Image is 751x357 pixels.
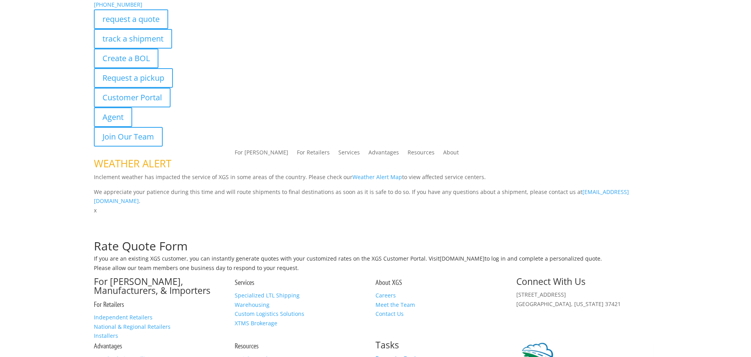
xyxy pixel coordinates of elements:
a: XTMS Brokerage [235,319,277,327]
a: request a quote [94,9,168,29]
a: About XGS [375,278,402,287]
p: Inclement weather has impacted the service of XGS in some areas of the country. Please check our ... [94,172,657,187]
p: x [94,206,657,215]
a: Specialized LTL Shipping [235,292,300,299]
a: Create a BOL [94,49,158,68]
a: Weather Alert Map [352,173,402,181]
a: Contact Us [375,310,404,317]
a: Installers [94,332,118,339]
a: About [443,150,459,158]
a: Advantages [94,341,122,350]
a: Customer Portal [94,88,171,107]
a: Request a pickup [94,68,173,88]
span: to log in and complete a personalized quote. [485,255,602,262]
a: For Retailers [297,150,330,158]
p: Complete the form below for a customized quote based on your shipping needs. [94,231,657,240]
a: track a shipment [94,29,172,49]
img: group-6 [516,308,524,316]
a: [DOMAIN_NAME] [440,255,485,262]
a: [PHONE_NUMBER] [94,1,142,8]
a: National & Regional Retailers [94,323,171,330]
a: Custom Logistics Solutions [235,310,304,317]
a: Join Our Team [94,127,163,147]
a: For Retailers [94,300,124,309]
h2: Connect With Us [516,277,657,290]
a: Resources [408,150,435,158]
p: We appreciate your patience during this time and will route shipments to final destinations as so... [94,187,657,206]
a: Careers [375,292,396,299]
span: WEATHER ALERT [94,156,171,170]
a: Advantages [368,150,399,158]
a: Meet the Team [375,301,415,308]
a: Warehousing [235,301,269,308]
h1: Request a Quote [94,215,657,231]
p: [STREET_ADDRESS] [GEOGRAPHIC_DATA], [US_STATE] 37421 [516,290,657,309]
a: Services [338,150,360,158]
a: Independent Retailers [94,314,153,321]
h1: Rate Quote Form [94,240,657,256]
a: Services [235,278,254,287]
span: If you are an existing XGS customer, you can instantly generate quotes with your customized rates... [94,255,440,262]
a: For [PERSON_NAME], Manufacturers, & Importers [94,275,210,297]
h6: Please allow our team members one business day to respond to your request. [94,265,657,275]
a: For [PERSON_NAME] [235,150,288,158]
h2: Tasks [375,341,516,353]
a: Agent [94,107,132,127]
a: Resources [235,341,259,350]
